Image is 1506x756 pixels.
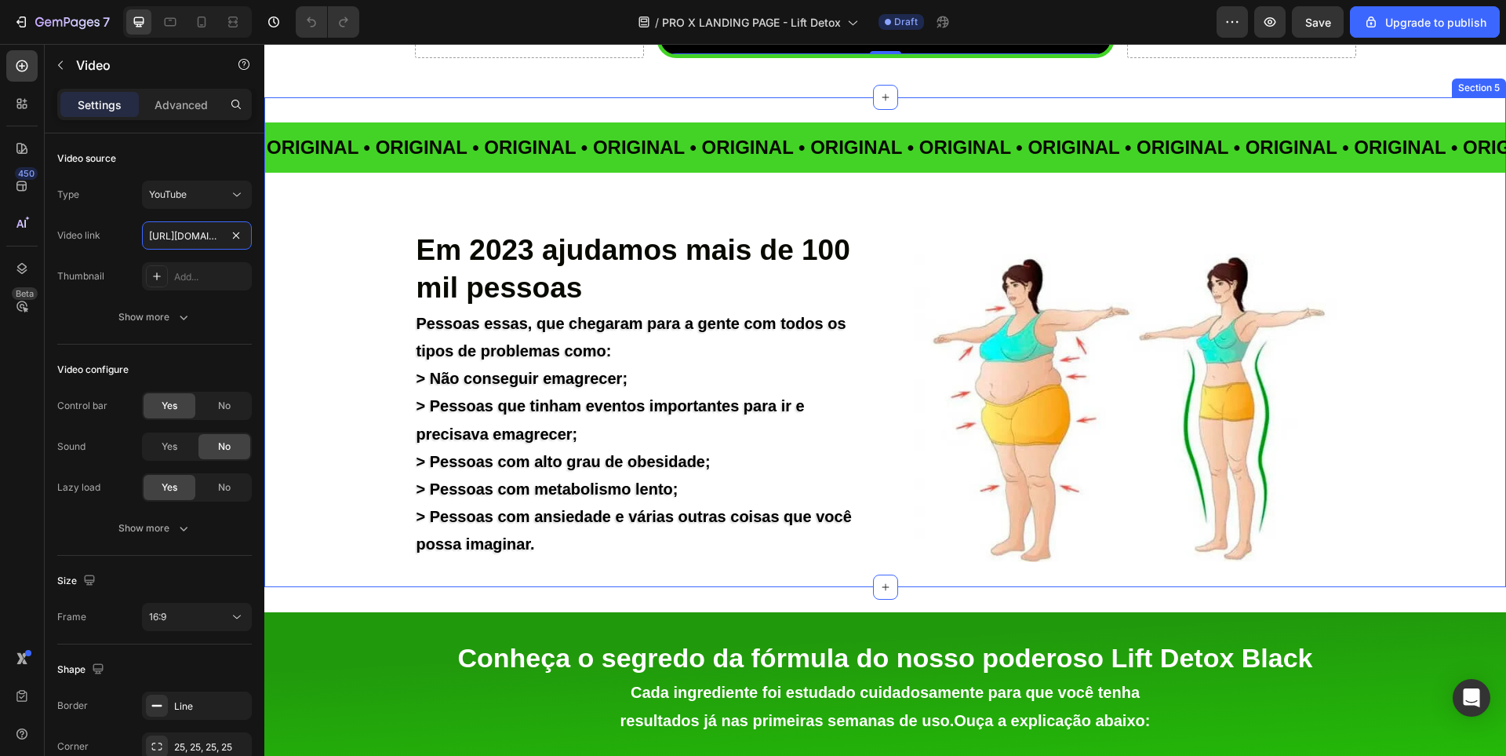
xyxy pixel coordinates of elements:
[78,97,122,113] p: Settings
[15,167,38,180] div: 450
[894,15,918,29] span: Draft
[155,97,208,113] p: Advanced
[152,190,586,260] strong: Em 2023 ajudamos mais de 100 mil pessoas
[1453,679,1490,717] div: Open Intercom Messenger
[57,610,86,624] div: Frame
[1350,6,1500,38] button: Upgrade to publish
[655,14,659,31] span: /
[627,210,1092,519] img: gempages_576765166415250171-30c1c0d5-939c-47dc-ac57-619780f56b6e.webp
[57,188,79,202] div: Type
[142,603,252,631] button: 16:9
[57,514,252,542] button: Show more
[218,440,231,454] span: No
[57,699,88,713] div: Border
[76,56,209,75] p: Video
[689,668,886,685] strong: Ouça a explicação abaixo:
[1305,16,1331,29] span: Save
[1292,6,1344,38] button: Save
[12,287,38,300] div: Beta
[118,309,191,325] div: Show more
[662,14,841,31] span: PRO X LANDING PAGE - Lift Detox
[193,599,1048,629] strong: Conheça o segredo da fórmula do nosso poderoso Lift Detox Black
[57,152,116,166] div: Video source
[174,270,248,284] div: Add...
[118,520,191,536] div: Show more
[152,326,364,343] span: > Não conseguir emagrecer;
[142,221,252,250] input: Insert video url here
[162,440,177,454] span: Yes
[6,6,117,38] button: 7
[162,399,177,413] span: Yes
[162,480,177,495] span: Yes
[218,399,231,413] span: No
[57,269,104,283] div: Thumbnail
[57,399,107,413] div: Control bar
[1363,14,1486,31] div: Upgrade to publish
[174,740,248,754] div: 25, 25, 25, 25
[264,44,1506,756] iframe: Design area
[149,188,187,200] span: YouTube
[1191,37,1239,51] div: Section 5
[152,271,582,316] span: Pessoas essas, que chegaram para a gente com todos os tipos de problemas como:
[103,13,110,31] p: 7
[57,480,100,495] div: Lazy load
[149,611,166,623] span: 16:9
[57,571,99,592] div: Size
[57,740,89,754] div: Corner
[57,659,107,681] div: Shape
[57,440,85,454] div: Sound
[57,303,252,331] button: Show more
[152,353,540,398] span: > Pessoas que tinham eventos importantes para ir e precisava emagrecer;
[296,6,359,38] div: Undo/Redo
[57,363,129,377] div: Video configure
[57,228,100,243] div: Video link
[142,181,252,209] button: YouTube
[152,409,446,426] span: > Pessoas com alto grau de obesidade;
[152,464,587,509] span: > Pessoas com ansiedade e várias outras coisas que você possa imaginar.
[218,480,231,495] span: No
[174,699,248,714] div: Line
[337,634,905,691] p: Cada ingrediente foi estudado cuidadosamente para que você tenha resultados já nas primeiras sema...
[152,436,414,454] span: > Pessoas com metabolismo lento;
